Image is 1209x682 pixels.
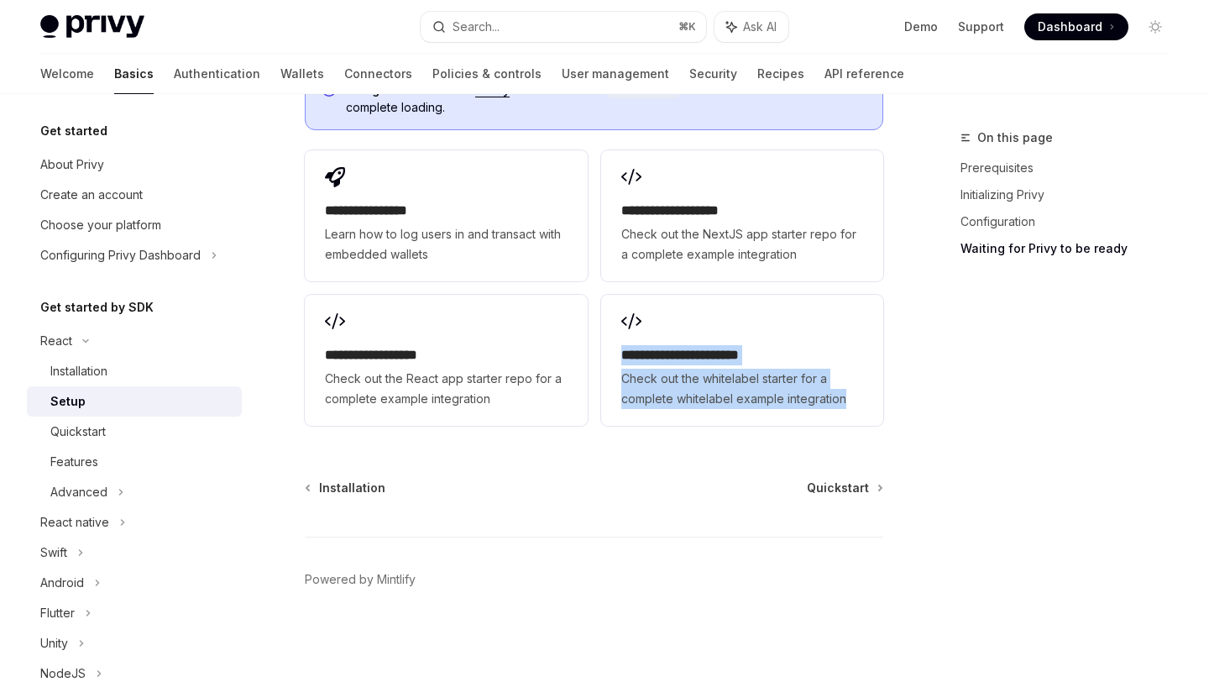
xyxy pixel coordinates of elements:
a: Configuration [960,208,1182,235]
a: Support [958,18,1004,35]
a: Powered by Mintlify [305,571,416,588]
a: Initializing Privy [960,181,1182,208]
a: **** **** **** **** ***Check out the whitelabel starter for a complete whitelabel example integra... [601,295,883,426]
div: Installation [50,361,107,381]
span: Ask AI [743,18,777,35]
a: Installation [27,356,242,386]
a: Quickstart [807,480,882,496]
a: Wallets [280,54,324,94]
div: Setup [50,391,86,412]
a: Authentication [174,54,260,94]
div: Choose your platform [40,215,161,235]
div: Unity [40,633,68,653]
a: API reference [824,54,904,94]
button: Toggle dark mode [1142,13,1169,40]
button: Search...⌘K [421,12,705,42]
a: User management [562,54,669,94]
span: Check out the NextJS app starter repo for a complete example integration [621,224,863,265]
span: Check out the React app starter repo for a complete example integration [325,369,567,409]
a: Prerequisites [960,155,1182,181]
span: Installation [319,480,385,496]
span: Use the indicator from the hook to wait for wallets to complete loading. [346,81,866,116]
div: Search... [453,17,500,37]
a: Create an account [27,180,242,210]
div: Swift [40,543,67,563]
div: Flutter [40,603,75,623]
span: On this page [977,128,1053,148]
div: Quickstart [50,422,106,442]
div: React native [40,512,109,532]
span: Dashboard [1038,18,1102,35]
div: Features [50,452,98,472]
a: Setup [27,386,242,417]
a: Dashboard [1024,13,1128,40]
div: About Privy [40,155,104,175]
div: Android [40,573,84,593]
h5: Get started [40,121,107,141]
a: Welcome [40,54,94,94]
h5: Get started by SDK [40,297,154,317]
div: Create an account [40,185,143,205]
span: Check out the whitelabel starter for a complete whitelabel example integration [621,369,863,409]
div: Configuring Privy Dashboard [40,245,201,265]
img: light logo [40,15,144,39]
a: Features [27,447,242,477]
a: About Privy [27,150,242,180]
a: Quickstart [27,417,242,447]
button: Ask AI [714,12,788,42]
a: Policies & controls [432,54,542,94]
a: Basics [114,54,154,94]
a: Installation [306,480,385,496]
a: Recipes [757,54,804,94]
a: Demo [904,18,938,35]
div: React [40,331,72,351]
span: ⌘ K [678,20,696,34]
a: **** **** **** ****Check out the NextJS app starter repo for a complete example integration [601,150,883,281]
a: **** **** **** *Learn how to log users in and transact with embedded wallets [305,150,587,281]
a: Waiting for Privy to be ready [960,235,1182,262]
a: Connectors [344,54,412,94]
div: Advanced [50,482,107,502]
span: Quickstart [807,480,869,496]
a: Choose your platform [27,210,242,240]
a: Security [689,54,737,94]
a: **** **** **** ***Check out the React app starter repo for a complete example integration [305,295,587,426]
span: Learn how to log users in and transact with embedded wallets [325,224,567,265]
